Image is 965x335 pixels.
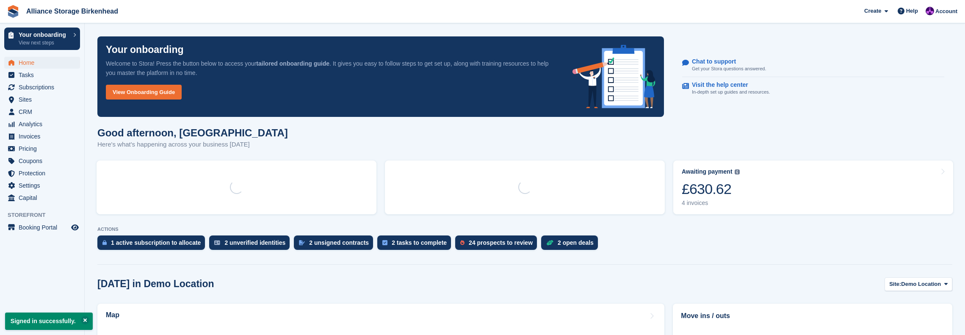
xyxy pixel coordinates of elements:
h1: Good afternoon, [GEOGRAPHIC_DATA] [97,127,288,138]
div: 1 active subscription to allocate [111,239,201,246]
a: menu [4,57,80,69]
a: menu [4,155,80,167]
span: Storefront [8,211,84,219]
a: Awaiting payment £630.62 4 invoices [673,161,953,214]
div: 2 unsigned contracts [309,239,369,246]
img: deal-1b604bf984904fb50ccaf53a9ad4b4a5d6e5aea283cecdc64d6e3604feb123c2.svg [546,240,553,246]
div: 2 open deals [558,239,594,246]
a: menu [4,69,80,81]
span: Coupons [19,155,69,167]
a: Alliance Storage Birkenhead [23,4,122,18]
a: Preview store [70,222,80,233]
p: In-depth set up guides and resources. [692,89,770,96]
span: Help [906,7,918,15]
img: stora-icon-8386f47178a22dfd0bd8f6a31ec36ba5ce8667c1dd55bd0f319d3a0aa187defe.svg [7,5,19,18]
span: Create [864,7,881,15]
h2: Map [106,311,119,319]
h2: Move ins / outs [681,311,944,321]
a: menu [4,167,80,179]
a: menu [4,130,80,142]
img: task-75834270c22a3079a89374b754ae025e5fb1db73e45f91037f5363f120a921f8.svg [382,240,387,245]
span: Invoices [19,130,69,142]
img: prospect-51fa495bee0391a8d652442698ab0144808aea92771e9ea1ae160a38d050c398.svg [460,240,465,245]
span: Analytics [19,118,69,130]
h2: [DATE] in Demo Location [97,278,214,290]
a: 24 prospects to review [455,235,541,254]
a: menu [4,118,80,130]
p: Your onboarding [106,45,184,55]
span: Tasks [19,69,69,81]
p: Chat to support [692,58,759,65]
a: View Onboarding Guide [106,85,182,100]
a: 2 unsigned contracts [294,235,377,254]
p: Visit the help center [692,81,763,89]
div: 2 tasks to complete [392,239,447,246]
img: onboarding-info-6c161a55d2c0e0a8cae90662b2fe09162a5109e8cc188191df67fb4f79e88e88.svg [572,45,655,108]
p: Your onboarding [19,32,69,38]
p: View next steps [19,39,69,47]
span: Booking Portal [19,221,69,233]
a: 2 tasks to complete [377,235,455,254]
p: Signed in successfully. [5,313,93,330]
a: menu [4,94,80,105]
a: Chat to support Get your Stora questions answered. [682,54,944,77]
a: Visit the help center In-depth set up guides and resources. [682,77,944,100]
p: Get your Stora questions answered. [692,65,766,72]
span: Home [19,57,69,69]
a: menu [4,192,80,204]
a: menu [4,143,80,155]
a: menu [4,221,80,233]
span: Protection [19,167,69,179]
p: Welcome to Stora! Press the button below to access your . It gives you easy to follow steps to ge... [106,59,559,78]
img: verify_identity-adf6edd0f0f0b5bbfe63781bf79b02c33cf7c696d77639b501bdc392416b5a36.svg [214,240,220,245]
a: menu [4,81,80,93]
span: Sites [19,94,69,105]
div: 4 invoices [682,199,740,207]
img: contract_signature_icon-13c848040528278c33f63329250d36e43548de30e8caae1d1a13099fd9432cc5.svg [299,240,305,245]
span: Account [935,7,957,16]
p: Here's what's happening across your business [DATE] [97,140,288,150]
span: Capital [19,192,69,204]
div: Awaiting payment [682,168,733,175]
img: icon-info-grey-7440780725fd019a000dd9b08b2336e03edf1995a4989e88bcd33f0948082b44.svg [735,169,740,174]
a: 2 open deals [541,235,602,254]
a: 1 active subscription to allocate [97,235,209,254]
img: Romilly Norton [926,7,934,15]
span: Site: [889,280,901,288]
span: Demo Location [901,280,941,288]
div: 2 unverified identities [224,239,285,246]
span: CRM [19,106,69,118]
img: active_subscription_to_allocate_icon-d502201f5373d7db506a760aba3b589e785aa758c864c3986d89f69b8ff3... [102,240,107,245]
p: ACTIONS [97,227,952,232]
span: Subscriptions [19,81,69,93]
strong: tailored onboarding guide [256,60,329,67]
a: menu [4,180,80,191]
a: 2 unverified identities [209,235,294,254]
span: Pricing [19,143,69,155]
a: Your onboarding View next steps [4,28,80,50]
div: 24 prospects to review [469,239,533,246]
button: Site: Demo Location [885,277,952,291]
span: Settings [19,180,69,191]
a: menu [4,106,80,118]
div: £630.62 [682,180,740,198]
